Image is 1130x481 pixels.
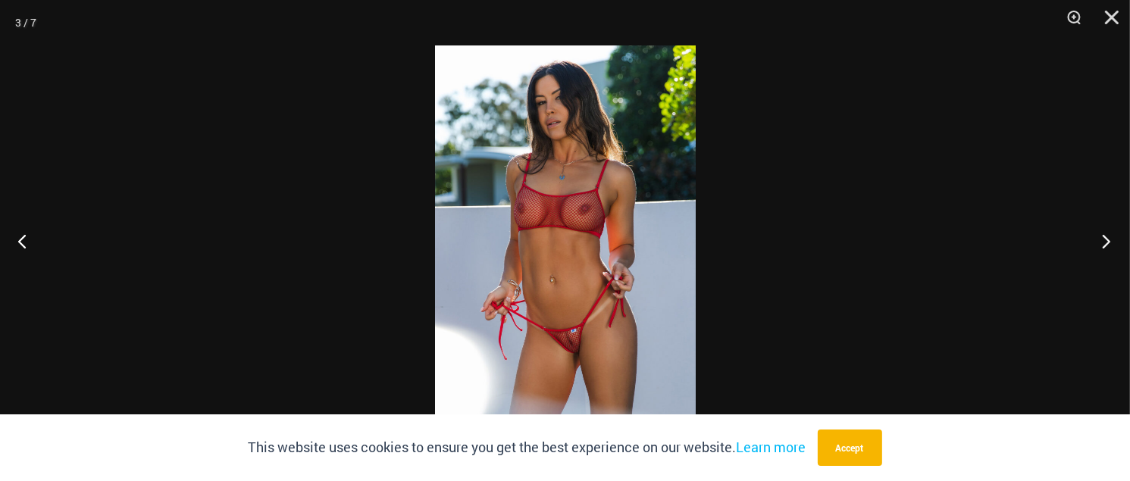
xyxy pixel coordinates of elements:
button: Next [1073,203,1130,279]
p: This website uses cookies to ensure you get the best experience on our website. [249,436,806,459]
div: 3 / 7 [15,11,36,34]
button: Accept [818,429,882,466]
a: Learn more [737,438,806,456]
img: Summer Storm Red 332 Crop Top 449 Thong 02 [435,45,696,436]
